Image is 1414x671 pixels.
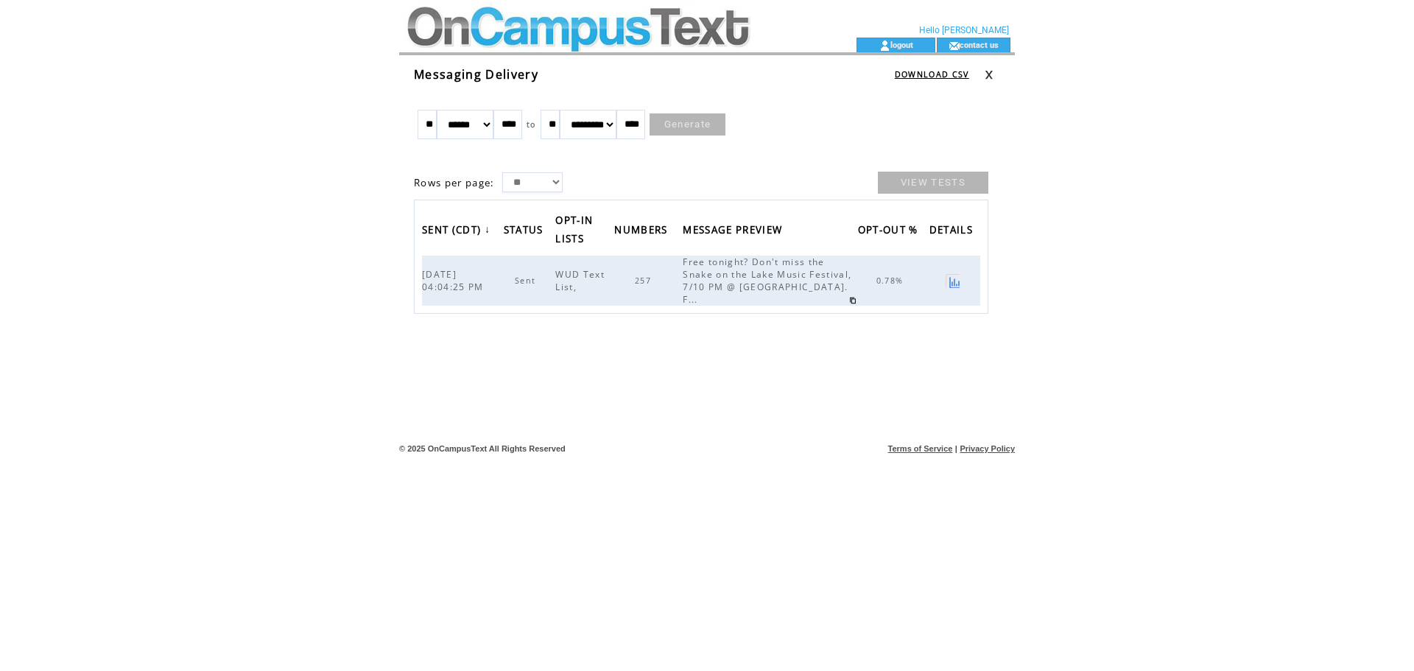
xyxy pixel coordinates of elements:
[949,40,960,52] img: contact_us_icon.gif
[515,275,539,286] span: Sent
[888,444,953,453] a: Terms of Service
[422,219,494,243] a: SENT (CDT)↓
[960,444,1015,453] a: Privacy Policy
[614,219,671,244] span: NUMBERS
[955,444,957,453] span: |
[895,69,969,80] a: DOWNLOAD CSV
[919,25,1009,35] span: Hello [PERSON_NAME]
[890,40,913,49] a: logout
[504,219,551,243] a: STATUS
[858,219,926,243] a: OPT-OUT %
[683,219,789,243] a: MESSAGE PREVIEW
[635,275,655,286] span: 257
[683,256,851,306] span: Free tonight? Don't miss the Snake on the Lake Music Festival, 7/10 PM @ [GEOGRAPHIC_DATA]. F...
[422,219,485,244] span: SENT (CDT)
[504,219,547,244] span: STATUS
[879,40,890,52] img: account_icon.gif
[422,268,488,293] span: [DATE] 04:04:25 PM
[555,268,605,293] span: WUD Text List,
[614,219,675,243] a: NUMBERS
[878,172,988,194] a: VIEW TESTS
[960,40,999,49] a: contact us
[858,219,922,244] span: OPT-OUT %
[527,119,536,130] span: to
[683,219,786,244] span: MESSAGE PREVIEW
[650,113,726,136] a: Generate
[414,176,495,189] span: Rows per page:
[876,275,907,286] span: 0.78%
[929,219,977,244] span: DETAILS
[414,66,538,82] span: Messaging Delivery
[399,444,566,453] span: © 2025 OnCampusText All Rights Reserved
[555,210,593,253] span: OPT-IN LISTS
